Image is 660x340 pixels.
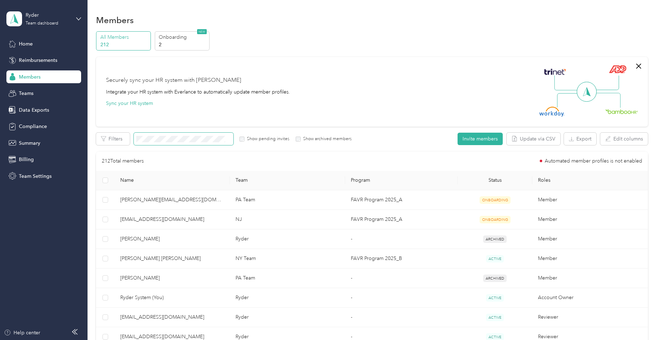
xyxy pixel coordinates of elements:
[620,300,660,340] iframe: Everlance-gr Chat Button Frame
[100,33,149,41] p: All Members
[19,57,57,64] span: Reimbursements
[545,159,642,164] span: Automated member profiles is not enabled
[230,210,345,229] td: NJ
[596,93,621,108] img: Line Right Down
[115,308,230,327] td: favr2+ryder@everlance.com
[532,288,648,308] td: Account Owner
[197,29,207,34] span: NEW
[102,157,144,165] p: 212 Total members
[19,106,49,114] span: Data Exports
[564,133,596,145] button: Export
[483,235,507,243] span: ARCHIVED
[532,210,648,229] td: Member
[486,314,504,321] span: ACTIVE
[244,136,289,142] label: Show pending invites
[120,274,224,282] span: [PERSON_NAME]
[230,171,345,190] th: Team
[532,249,648,269] td: Member
[115,210,230,229] td: lorna_garcia@ryder.com
[120,177,224,183] span: Name
[26,11,70,19] div: Ryder
[458,190,533,210] td: ONBOARDING
[19,172,52,180] span: Team Settings
[532,308,648,327] td: Reviewer
[19,90,33,97] span: Teams
[120,216,224,223] span: [EMAIL_ADDRESS][DOMAIN_NAME]
[458,133,503,145] button: Invite members
[115,269,230,288] td: Kayla A. Palmer
[106,88,290,96] div: Integrate your HR system with Everlance to automatically update member profiles.
[594,75,619,90] img: Line Right Up
[96,16,134,24] h1: Members
[120,196,224,204] span: [PERSON_NAME][EMAIL_ADDRESS][DOMAIN_NAME]
[100,41,149,48] p: 212
[532,190,648,210] td: Member
[115,190,230,210] td: carl_mannillo@ryder.com
[532,269,648,288] td: Member
[539,107,564,117] img: Workday
[554,75,579,91] img: Line Left Up
[483,275,507,282] span: ARCHIVED
[480,216,511,223] span: ONBOARDING
[532,229,648,249] td: Member
[96,133,130,145] button: Filters
[345,288,458,308] td: -
[19,139,40,147] span: Summary
[106,100,153,107] button: Sync your HR system
[4,329,40,336] button: Help center
[345,249,458,269] td: FAVR Program 2025_B
[345,171,458,190] th: Program
[115,229,230,249] td: Andrew S. Saltsgaver
[609,65,626,73] img: ADP
[507,133,560,145] button: Update via CSV
[120,255,224,262] span: [PERSON_NAME] [PERSON_NAME]
[486,255,504,262] span: ACTIVE
[345,229,458,249] td: -
[486,294,504,302] span: ACTIVE
[600,133,648,145] button: Edit columns
[301,136,352,142] label: Show archived members
[230,190,345,210] td: PA Team
[115,171,230,190] th: Name
[19,73,41,81] span: Members
[345,269,458,288] td: -
[557,93,582,107] img: Line Left Down
[230,308,345,327] td: Ryder
[106,76,241,85] div: Securely sync your HR system with [PERSON_NAME]
[115,249,230,269] td: Kenyon E. JR. Donhauser
[115,288,230,308] td: Ryder System (You)
[458,210,533,229] td: ONBOARDING
[605,109,638,114] img: BambooHR
[543,67,567,77] img: Trinet
[345,210,458,229] td: FAVR Program 2025_A
[120,235,224,243] span: [PERSON_NAME]
[159,33,207,41] p: Onboarding
[345,308,458,327] td: -
[19,123,47,130] span: Compliance
[345,190,458,210] td: FAVR Program 2025_A
[532,171,648,190] th: Roles
[19,40,33,48] span: Home
[120,294,224,302] span: Ryder System (You)
[230,249,345,269] td: NY Team
[159,41,207,48] p: 2
[230,229,345,249] td: Ryder
[230,269,345,288] td: PA Team
[230,288,345,308] td: Ryder
[120,313,224,321] span: [EMAIL_ADDRESS][DOMAIN_NAME]
[19,156,34,163] span: Billing
[480,196,511,204] span: ONBOARDING
[26,21,58,26] div: Team dashboard
[458,171,533,190] th: Status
